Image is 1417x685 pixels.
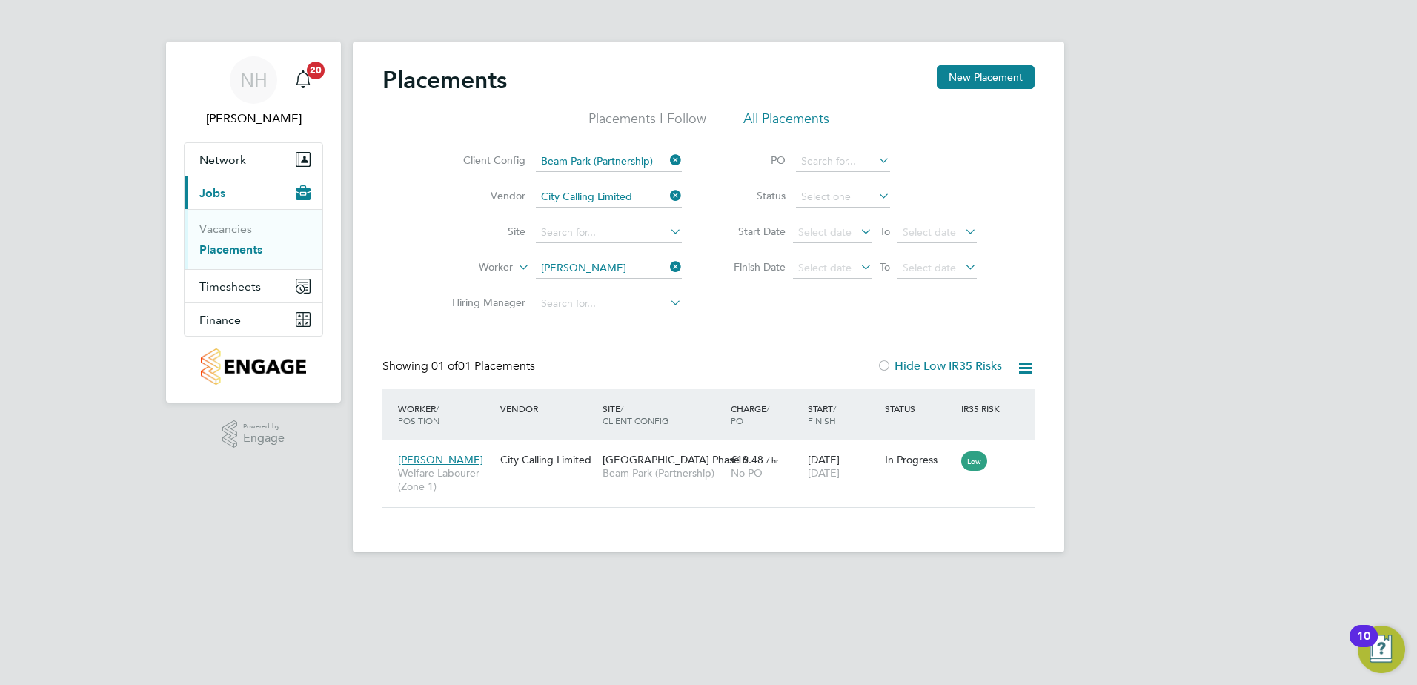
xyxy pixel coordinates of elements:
[875,222,895,241] span: To
[185,143,322,176] button: Network
[185,270,322,302] button: Timesheets
[1358,626,1405,673] button: Open Resource Center, 10 new notifications
[804,446,881,487] div: [DATE]
[743,110,829,136] li: All Placements
[201,348,305,385] img: countryside-properties-logo-retina.png
[1357,636,1370,655] div: 10
[603,466,723,480] span: Beam Park (Partnership)
[185,209,322,269] div: Jobs
[603,403,668,426] span: / Client Config
[719,260,786,274] label: Finish Date
[199,242,262,257] a: Placements
[184,56,323,128] a: NH[PERSON_NAME]
[199,222,252,236] a: Vacancies
[398,403,439,426] span: / Position
[440,225,525,238] label: Site
[398,453,483,466] span: [PERSON_NAME]
[199,186,225,200] span: Jobs
[243,420,285,433] span: Powered by
[185,176,322,209] button: Jobs
[603,453,749,466] span: [GEOGRAPHIC_DATA] Phase 6
[727,395,804,434] div: Charge
[185,303,322,336] button: Finance
[394,395,497,434] div: Worker
[796,187,890,208] input: Select one
[240,70,268,90] span: NH
[804,395,881,434] div: Start
[199,153,246,167] span: Network
[382,65,507,95] h2: Placements
[808,403,836,426] span: / Finish
[731,453,763,466] span: £19.48
[440,153,525,167] label: Client Config
[796,151,890,172] input: Search for...
[398,466,493,493] span: Welfare Labourer (Zone 1)
[428,260,513,275] label: Worker
[903,225,956,239] span: Select date
[719,189,786,202] label: Status
[497,446,599,474] div: City Calling Limited
[875,257,895,277] span: To
[431,359,535,374] span: 01 Placements
[536,222,682,243] input: Search for...
[731,466,763,480] span: No PO
[958,395,1009,422] div: IR35 Risk
[877,359,1002,374] label: Hide Low IR35 Risks
[497,395,599,422] div: Vendor
[798,261,852,274] span: Select date
[536,187,682,208] input: Search for...
[243,432,285,445] span: Engage
[719,153,786,167] label: PO
[885,453,955,466] div: In Progress
[937,65,1035,89] button: New Placement
[536,258,682,279] input: Search for...
[961,451,987,471] span: Low
[184,348,323,385] a: Go to home page
[536,151,682,172] input: Search for...
[719,225,786,238] label: Start Date
[881,395,958,422] div: Status
[440,189,525,202] label: Vendor
[199,313,241,327] span: Finance
[766,454,779,466] span: / hr
[184,110,323,128] span: Neil Harris
[440,296,525,309] label: Hiring Manager
[431,359,458,374] span: 01 of
[588,110,706,136] li: Placements I Follow
[166,42,341,403] nav: Main navigation
[382,359,538,374] div: Showing
[808,466,840,480] span: [DATE]
[798,225,852,239] span: Select date
[903,261,956,274] span: Select date
[394,445,1035,457] a: [PERSON_NAME]Welfare Labourer (Zone 1)City Calling Limited[GEOGRAPHIC_DATA] Phase 6Beam Park (Par...
[599,395,727,434] div: Site
[536,294,682,314] input: Search for...
[222,420,285,449] a: Powered byEngage
[288,56,318,104] a: 20
[199,279,261,294] span: Timesheets
[307,62,325,79] span: 20
[731,403,769,426] span: / PO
